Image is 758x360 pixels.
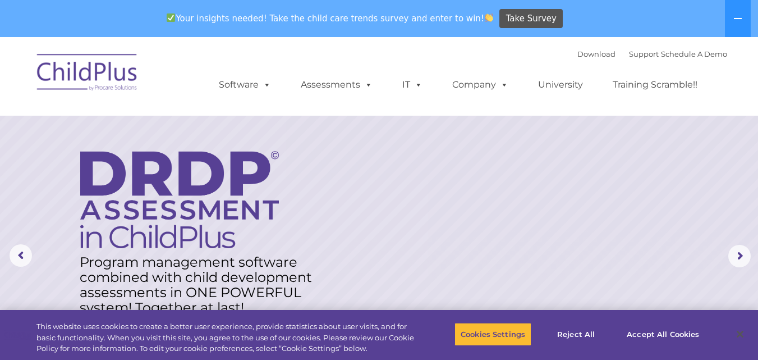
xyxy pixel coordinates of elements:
div: This website uses cookies to create a better user experience, provide statistics about user visit... [36,321,417,354]
img: ChildPlus by Procare Solutions [31,46,144,102]
a: Download [577,49,615,58]
button: Accept All Cookies [621,322,705,346]
a: Schedule A Demo [661,49,727,58]
a: IT [391,74,434,96]
rs-layer: Program management software combined with child development assessments in ONE POWERFUL system! T... [80,254,323,315]
a: Assessments [290,74,384,96]
button: Cookies Settings [454,322,531,346]
img: ✅ [167,13,175,22]
span: Your insights needed! Take the child care trends survey and enter to win! [162,7,498,29]
a: Training Scramble!! [601,74,709,96]
a: Take Survey [499,9,563,29]
a: Support [629,49,659,58]
button: Close [728,322,752,347]
span: Last name [156,74,190,83]
img: DRDP Assessment in ChildPlus [80,151,279,248]
font: | [577,49,727,58]
a: University [527,74,594,96]
span: Take Survey [506,9,557,29]
img: 👏 [485,13,493,22]
button: Reject All [541,322,611,346]
span: Phone number [156,120,204,129]
a: Software [208,74,282,96]
a: Company [441,74,520,96]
